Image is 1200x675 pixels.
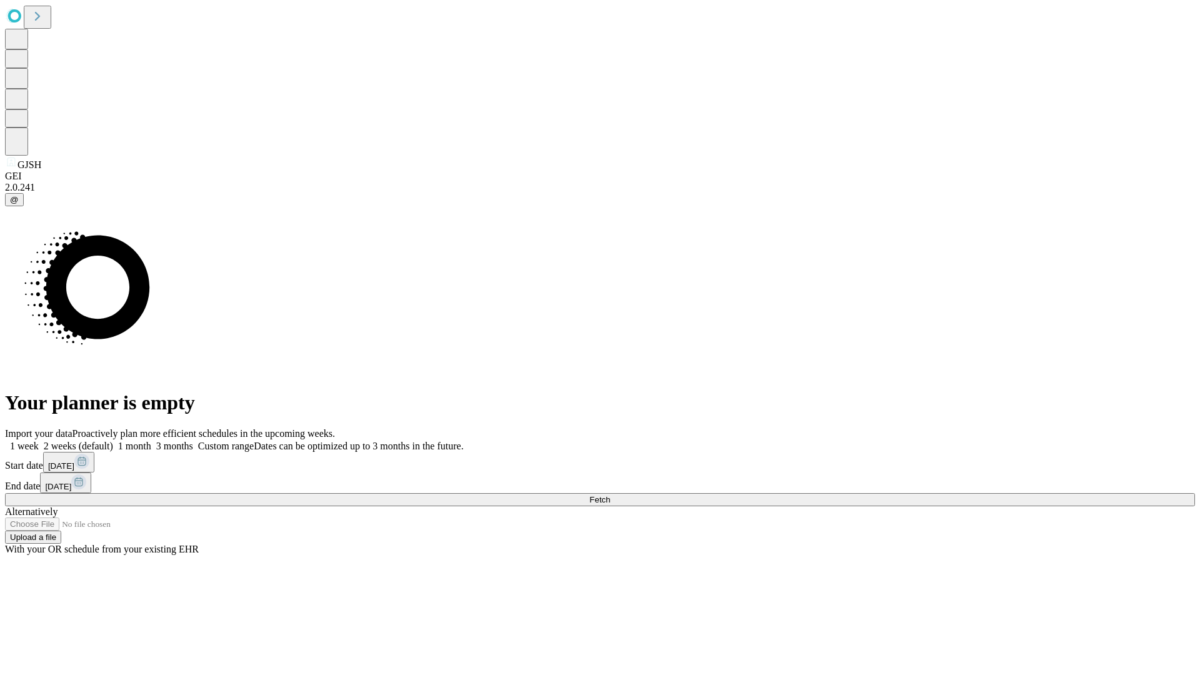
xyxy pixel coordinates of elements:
span: @ [10,195,19,204]
span: Fetch [589,495,610,504]
span: [DATE] [48,461,74,471]
div: 2.0.241 [5,182,1195,193]
span: With your OR schedule from your existing EHR [5,544,199,554]
span: Custom range [198,441,254,451]
span: Alternatively [5,506,57,517]
button: Fetch [5,493,1195,506]
button: Upload a file [5,531,61,544]
span: [DATE] [45,482,71,491]
h1: Your planner is empty [5,391,1195,414]
span: Proactively plan more efficient schedules in the upcoming weeks. [72,428,335,439]
span: Dates can be optimized up to 3 months in the future. [254,441,463,451]
div: End date [5,472,1195,493]
button: [DATE] [43,452,94,472]
span: 1 month [118,441,151,451]
div: GEI [5,171,1195,182]
div: Start date [5,452,1195,472]
span: 3 months [156,441,193,451]
span: 1 week [10,441,39,451]
span: 2 weeks (default) [44,441,113,451]
span: Import your data [5,428,72,439]
button: [DATE] [40,472,91,493]
button: @ [5,193,24,206]
span: GJSH [17,159,41,170]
